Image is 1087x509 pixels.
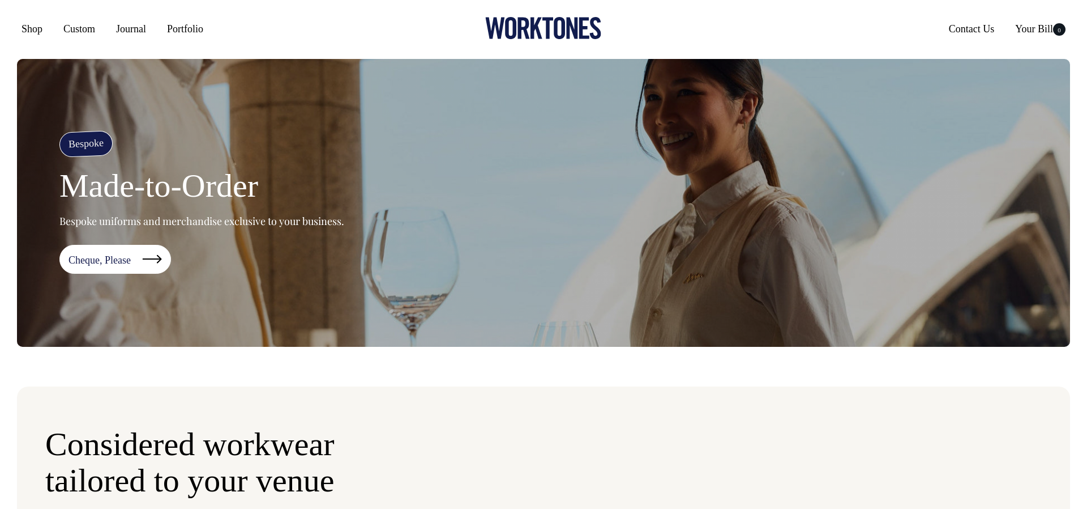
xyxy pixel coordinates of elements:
a: Portfolio [162,19,208,39]
h4: Bespoke [59,130,113,158]
span: 0 [1053,23,1065,36]
h1: Made-to-Order [59,168,344,204]
a: Contact Us [944,19,999,39]
a: Journal [112,19,151,39]
p: Bespoke uniforms and merchandise exclusive to your business. [59,214,344,228]
a: Cheque, Please [59,245,171,274]
a: Custom [59,19,100,39]
a: Your Bill0 [1011,19,1070,39]
h2: Considered workwear tailored to your venue [45,426,371,499]
a: Shop [17,19,47,39]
